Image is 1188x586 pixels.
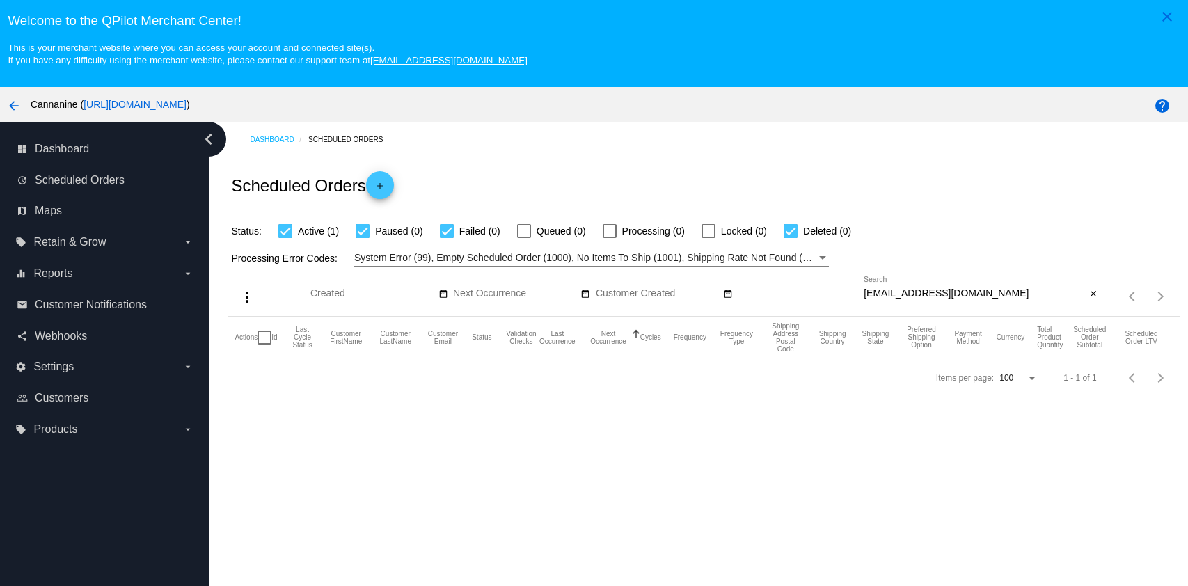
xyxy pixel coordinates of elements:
span: Dashboard [35,143,89,155]
h2: Scheduled Orders [231,171,393,199]
button: Change sorting for PreferredShippingOption [903,326,940,349]
div: 1 - 1 of 1 [1063,373,1096,383]
span: 100 [999,373,1013,383]
span: Maps [35,205,62,217]
i: equalizer [15,268,26,279]
i: update [17,175,28,186]
a: email Customer Notifications [17,294,193,316]
i: settings [15,361,26,372]
span: Queued (0) [537,223,586,239]
i: local_offer [15,237,26,248]
button: Change sorting for Status [472,333,491,342]
mat-select: Filter by Processing Error Codes [354,249,829,267]
span: Failed (0) [459,223,500,239]
button: Change sorting for PaymentMethod.Type [953,330,984,345]
a: [EMAIL_ADDRESS][DOMAIN_NAME] [370,55,528,65]
a: map Maps [17,200,193,222]
mat-icon: date_range [580,289,590,300]
span: Cannanine ( ) [31,99,190,110]
i: map [17,205,28,216]
i: people_outline [17,393,28,404]
button: Next page [1147,364,1175,392]
button: Change sorting for LifetimeValue [1123,330,1161,345]
i: chevron_left [198,128,220,150]
mat-header-cell: Actions [235,317,258,358]
a: Dashboard [250,129,308,150]
span: Settings [33,361,74,373]
i: share [17,331,28,342]
mat-header-cell: Validation Checks [505,317,539,358]
button: Change sorting for CustomerEmail [427,330,460,345]
small: This is your merchant website where you can access your account and connected site(s). If you hav... [8,42,527,65]
button: Change sorting for Id [271,333,277,342]
mat-icon: help [1154,97,1171,114]
button: Next page [1147,283,1175,310]
div: Items per page: [936,373,994,383]
a: update Scheduled Orders [17,169,193,191]
input: Search [864,288,1086,299]
a: [URL][DOMAIN_NAME] [84,99,187,110]
input: Next Occurrence [453,288,578,299]
a: people_outline Customers [17,387,193,409]
button: Change sorting for LastOccurrenceUtc [538,330,576,345]
span: Retain & Grow [33,236,106,248]
button: Change sorting for Frequency [674,333,706,342]
button: Change sorting for CurrencyIso [997,333,1025,342]
input: Created [310,288,436,299]
span: Processing Error Codes: [231,253,338,264]
mat-select: Items per page: [999,374,1038,383]
button: Change sorting for ShippingPostcode [767,322,805,353]
i: local_offer [15,424,26,435]
a: Scheduled Orders [308,129,395,150]
span: Active (1) [298,223,339,239]
span: Webhooks [35,330,87,342]
input: Customer Created [596,288,721,299]
mat-icon: arrow_back [6,97,22,114]
i: arrow_drop_down [182,268,193,279]
span: Scheduled Orders [35,174,125,187]
button: Clear [1086,287,1101,301]
i: arrow_drop_down [182,424,193,435]
button: Change sorting for ShippingState [860,330,890,345]
a: dashboard Dashboard [17,138,193,160]
button: Change sorting for FrequencyType [719,330,754,345]
span: Customer Notifications [35,299,147,311]
span: Products [33,423,77,436]
mat-icon: date_range [723,289,733,300]
i: dashboard [17,143,28,155]
a: share Webhooks [17,325,193,347]
span: Deleted (0) [803,223,851,239]
span: Paused (0) [375,223,422,239]
mat-icon: close [1088,289,1098,300]
button: Change sorting for NextOccurrenceUtc [589,330,627,345]
span: Status: [231,225,262,237]
mat-icon: close [1159,8,1175,25]
span: Processing (0) [622,223,685,239]
span: Locked (0) [721,223,767,239]
i: arrow_drop_down [182,361,193,372]
mat-icon: more_vert [239,289,255,306]
button: Change sorting for Cycles [640,333,661,342]
button: Change sorting for CustomerLastName [377,330,414,345]
mat-icon: add [372,181,388,198]
mat-icon: date_range [438,289,448,300]
i: email [17,299,28,310]
button: Change sorting for Subtotal [1070,326,1110,349]
button: Change sorting for ShippingCountry [817,330,848,345]
span: Reports [33,267,72,280]
button: Previous page [1119,283,1147,310]
h3: Welcome to the QPilot Merchant Center! [8,13,1180,29]
button: Change sorting for CustomerFirstName [328,330,365,345]
i: arrow_drop_down [182,237,193,248]
mat-header-cell: Total Product Quantity [1037,317,1070,358]
button: Previous page [1119,364,1147,392]
button: Change sorting for LastProcessingCycleId [290,326,315,349]
span: Customers [35,392,88,404]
